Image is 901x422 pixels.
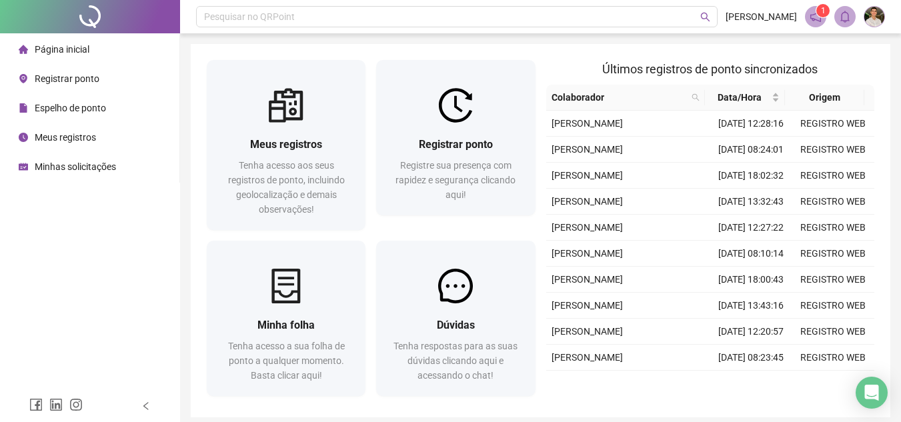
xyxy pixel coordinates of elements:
[552,90,687,105] span: Colaborador
[552,300,623,311] span: [PERSON_NAME]
[257,319,315,331] span: Minha folha
[141,401,151,411] span: left
[552,170,623,181] span: [PERSON_NAME]
[792,215,874,241] td: REGISTRO WEB
[228,160,345,215] span: Tenha acesso aos seus registros de ponto, incluindo geolocalização e demais observações!
[437,319,475,331] span: Dúvidas
[705,85,784,111] th: Data/Hora
[710,215,792,241] td: [DATE] 12:27:22
[692,93,700,101] span: search
[29,398,43,411] span: facebook
[552,144,623,155] span: [PERSON_NAME]
[19,162,28,171] span: schedule
[710,163,792,189] td: [DATE] 18:02:32
[792,345,874,371] td: REGISTRO WEB
[552,222,623,233] span: [PERSON_NAME]
[821,6,826,15] span: 1
[792,241,874,267] td: REGISTRO WEB
[35,44,89,55] span: Página inicial
[35,161,116,172] span: Minhas solicitações
[710,345,792,371] td: [DATE] 08:23:45
[19,103,28,113] span: file
[792,293,874,319] td: REGISTRO WEB
[710,241,792,267] td: [DATE] 08:10:14
[710,319,792,345] td: [DATE] 12:20:57
[552,118,623,129] span: [PERSON_NAME]
[552,196,623,207] span: [PERSON_NAME]
[792,163,874,189] td: REGISTRO WEB
[552,248,623,259] span: [PERSON_NAME]
[816,4,830,17] sup: 1
[792,319,874,345] td: REGISTRO WEB
[710,267,792,293] td: [DATE] 18:00:43
[35,132,96,143] span: Meus registros
[49,398,63,411] span: linkedin
[393,341,518,381] span: Tenha respostas para as suas dúvidas clicando aqui e acessando o chat!
[710,371,792,397] td: [DATE] 18:06:08
[792,189,874,215] td: REGISTRO WEB
[810,11,822,23] span: notification
[792,137,874,163] td: REGISTRO WEB
[839,11,851,23] span: bell
[856,377,888,409] div: Open Intercom Messenger
[602,62,818,76] span: Últimos registros de ponto sincronizados
[710,189,792,215] td: [DATE] 13:32:43
[792,267,874,293] td: REGISTRO WEB
[35,103,106,113] span: Espelho de ponto
[19,74,28,83] span: environment
[710,111,792,137] td: [DATE] 12:28:16
[689,87,702,107] span: search
[376,60,535,215] a: Registrar pontoRegistre sua presença com rapidez e segurança clicando aqui!
[785,85,864,111] th: Origem
[419,138,493,151] span: Registrar ponto
[710,137,792,163] td: [DATE] 08:24:01
[792,111,874,137] td: REGISTRO WEB
[207,241,365,396] a: Minha folhaTenha acesso a sua folha de ponto a qualquer momento. Basta clicar aqui!
[376,241,535,396] a: DúvidasTenha respostas para as suas dúvidas clicando aqui e acessando o chat!
[552,326,623,337] span: [PERSON_NAME]
[250,138,322,151] span: Meus registros
[228,341,345,381] span: Tenha acesso a sua folha de ponto a qualquer momento. Basta clicar aqui!
[700,12,710,22] span: search
[552,274,623,285] span: [PERSON_NAME]
[19,133,28,142] span: clock-circle
[207,60,365,230] a: Meus registrosTenha acesso aos seus registros de ponto, incluindo geolocalização e demais observa...
[792,371,874,397] td: REGISTRO WEB
[19,45,28,54] span: home
[726,9,797,24] span: [PERSON_NAME]
[69,398,83,411] span: instagram
[864,7,884,27] img: 83949
[710,90,768,105] span: Data/Hora
[710,293,792,319] td: [DATE] 13:43:16
[552,352,623,363] span: [PERSON_NAME]
[35,73,99,84] span: Registrar ponto
[395,160,516,200] span: Registre sua presença com rapidez e segurança clicando aqui!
